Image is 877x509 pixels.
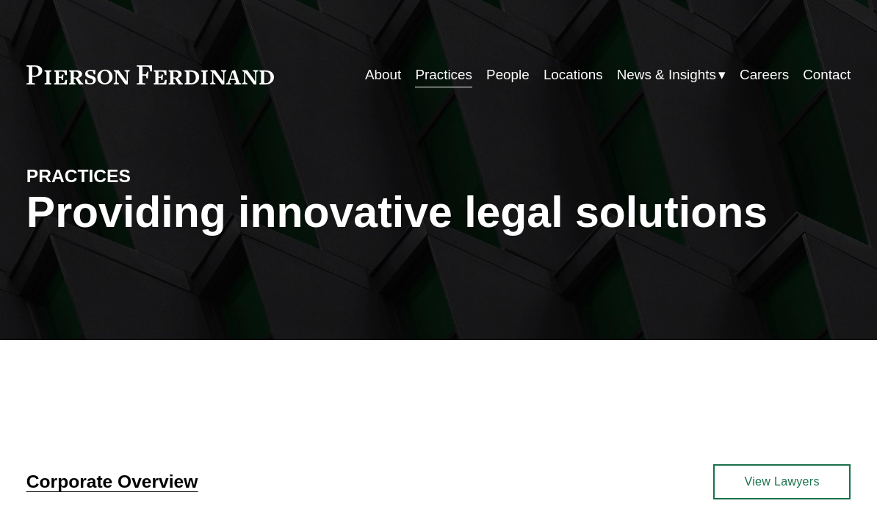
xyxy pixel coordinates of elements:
[617,61,726,89] a: folder dropdown
[26,165,233,187] h4: PRACTICES
[803,61,851,89] a: Contact
[415,61,472,89] a: Practices
[26,472,198,491] a: Corporate Overview
[740,61,789,89] a: Careers
[26,187,851,237] h1: Providing innovative legal solutions
[486,61,530,89] a: People
[713,464,851,499] a: View Lawyers
[544,61,603,89] a: Locations
[365,61,401,89] a: About
[617,62,716,87] span: News & Insights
